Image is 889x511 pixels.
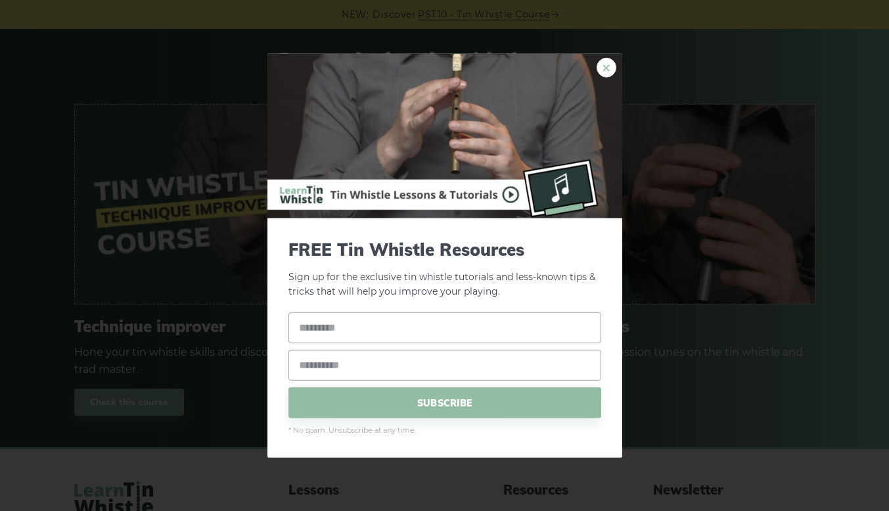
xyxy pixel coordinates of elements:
p: Sign up for the exclusive tin whistle tutorials and less-known tips & tricks that will help you i... [288,239,601,299]
span: SUBSCRIBE [288,387,601,418]
span: FREE Tin Whistle Resources [288,239,601,259]
span: * No spam. Unsubscribe at any time. [288,425,601,437]
img: Tin Whistle Buying Guide Preview [267,53,622,218]
a: × [597,57,616,77]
